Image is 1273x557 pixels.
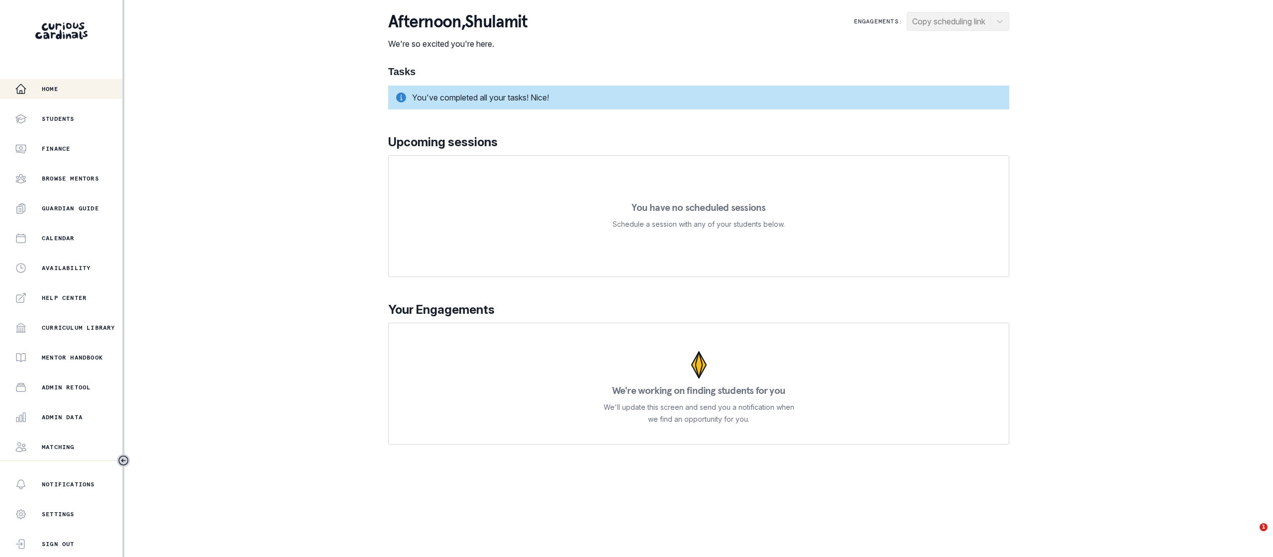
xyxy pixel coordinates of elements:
p: Home [42,85,58,93]
p: Notifications [42,480,95,488]
p: You have no scheduled sessions [632,202,765,212]
p: Engagements: [854,17,903,25]
p: Curriculum Library [42,324,115,332]
p: Settings [42,510,75,518]
p: Admin Retool [42,383,91,391]
p: Help Center [42,294,87,302]
p: Browse Mentors [42,175,99,183]
p: Upcoming sessions [388,133,1009,151]
div: You've completed all your tasks! Nice! [388,86,1009,109]
p: We'll update this screen and send you a notification when we find an opportunity for you. [603,401,794,425]
p: Sign Out [42,540,75,548]
p: Admin Data [42,413,83,421]
p: Matching [42,443,75,451]
p: Schedule a session with any of your students below. [613,218,785,230]
p: Calendar [42,234,75,242]
p: Students [42,115,75,123]
p: afternoon , Shulamit [388,12,528,32]
p: We're working on finding students for you [612,385,785,395]
p: Availability [42,264,91,272]
p: Finance [42,145,70,153]
p: Mentor Handbook [42,354,103,362]
iframe: Intercom live chat [1239,523,1263,547]
span: 1 [1260,523,1268,531]
h1: Tasks [388,66,1009,78]
p: Your Engagements [388,301,1009,319]
p: Guardian Guide [42,204,99,212]
p: We're so excited you're here. [388,38,528,50]
img: Curious Cardinals Logo [35,22,88,39]
button: Toggle sidebar [117,454,130,467]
